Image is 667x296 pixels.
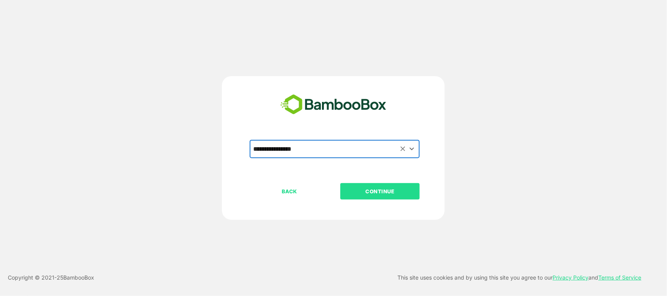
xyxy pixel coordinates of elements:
[340,183,420,200] button: CONTINUE
[276,92,391,118] img: bamboobox
[250,187,329,196] p: BACK
[8,273,94,282] p: Copyright © 2021- 25 BambooBox
[553,274,589,281] a: Privacy Policy
[250,183,329,200] button: BACK
[398,273,642,282] p: This site uses cookies and by using this site you agree to our and
[341,187,419,196] p: CONTINUE
[599,274,642,281] a: Terms of Service
[406,144,417,154] button: Open
[398,144,407,153] button: Clear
